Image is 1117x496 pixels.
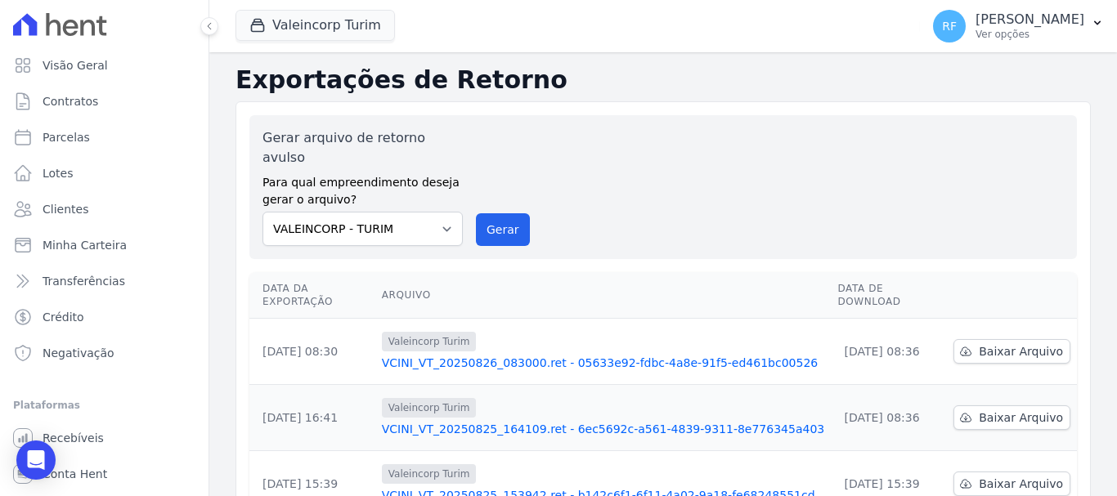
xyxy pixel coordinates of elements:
label: Para qual empreendimento deseja gerar o arquivo? [262,168,463,208]
a: Baixar Arquivo [953,339,1070,364]
span: Transferências [43,273,125,289]
a: Crédito [7,301,202,333]
a: VCINI_VT_20250826_083000.ret - 05633e92-fdbc-4a8e-91f5-ed461bc00526 [382,355,825,371]
a: Visão Geral [7,49,202,82]
a: Transferências [7,265,202,297]
a: Minha Carteira [7,229,202,261]
span: Baixar Arquivo [979,476,1063,492]
a: VCINI_VT_20250825_164109.ret - 6ec5692c-a561-4839-9311-8e776345a403 [382,421,825,437]
span: Parcelas [43,129,90,145]
button: RF [PERSON_NAME] Ver opções [920,3,1117,49]
button: Valeincorp Turim [236,10,395,41]
td: [DATE] 08:36 [831,319,947,385]
span: Baixar Arquivo [979,343,1063,360]
label: Gerar arquivo de retorno avulso [262,128,463,168]
a: Parcelas [7,121,202,154]
td: [DATE] 08:36 [831,385,947,451]
td: [DATE] 16:41 [249,385,375,451]
span: Negativação [43,345,114,361]
a: Lotes [7,157,202,190]
a: Contratos [7,85,202,118]
p: Ver opções [976,28,1084,41]
span: Valeincorp Turim [382,464,477,484]
a: Recebíveis [7,422,202,454]
h2: Exportações de Retorno [236,65,1091,95]
span: Contratos [43,93,98,109]
span: Baixar Arquivo [979,409,1063,426]
th: Data da Exportação [249,272,375,319]
th: Data de Download [831,272,947,319]
a: Conta Hent [7,458,202,490]
span: Recebíveis [43,430,104,446]
a: Baixar Arquivo [953,405,1070,430]
div: Open Intercom Messenger [16,440,56,480]
a: Clientes [7,193,202,226]
span: Crédito [43,309,84,325]
a: Negativação [7,337,202,369]
span: Lotes [43,165,74,181]
span: Minha Carteira [43,237,127,253]
span: Visão Geral [43,57,108,74]
span: Clientes [43,201,88,217]
span: Valeincorp Turim [382,398,477,418]
span: Valeincorp Turim [382,332,477,351]
button: Gerar [476,213,530,246]
span: Conta Hent [43,466,107,482]
p: [PERSON_NAME] [976,11,1084,28]
span: RF [942,20,957,32]
a: Baixar Arquivo [953,471,1070,496]
th: Arquivo [375,272,832,319]
td: [DATE] 08:30 [249,319,375,385]
div: Plataformas [13,395,195,415]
